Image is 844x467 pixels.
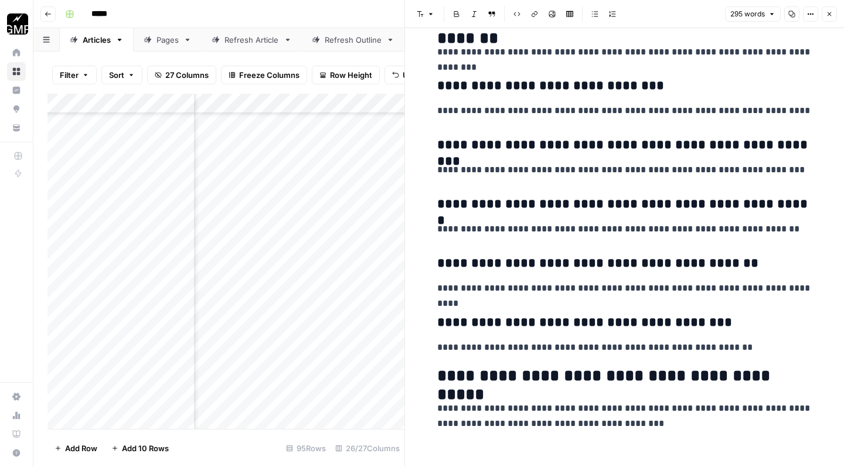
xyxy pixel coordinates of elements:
[7,81,26,100] a: Insights
[122,442,169,454] span: Add 10 Rows
[165,69,209,81] span: 27 Columns
[7,425,26,444] a: Learning Hub
[331,439,404,458] div: 26/27 Columns
[224,34,279,46] div: Refresh Article
[7,13,28,35] img: Growth Marketing Pro Logo
[302,28,404,52] a: Refresh Outline
[7,9,26,39] button: Workspace: Growth Marketing Pro
[47,439,104,458] button: Add Row
[147,66,216,84] button: 27 Columns
[101,66,142,84] button: Sort
[109,69,124,81] span: Sort
[7,62,26,81] a: Browse
[60,28,134,52] a: Articles
[730,9,765,19] span: 295 words
[156,34,179,46] div: Pages
[7,118,26,137] a: Your Data
[60,69,79,81] span: Filter
[7,387,26,406] a: Settings
[7,444,26,462] button: Help + Support
[52,66,97,84] button: Filter
[221,66,307,84] button: Freeze Columns
[384,66,430,84] button: Undo
[7,43,26,62] a: Home
[312,66,380,84] button: Row Height
[83,34,111,46] div: Articles
[7,406,26,425] a: Usage
[202,28,302,52] a: Refresh Article
[325,34,382,46] div: Refresh Outline
[104,439,176,458] button: Add 10 Rows
[134,28,202,52] a: Pages
[7,100,26,118] a: Opportunities
[281,439,331,458] div: 95 Rows
[239,69,300,81] span: Freeze Columns
[725,6,781,22] button: 295 words
[330,69,372,81] span: Row Height
[65,442,97,454] span: Add Row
